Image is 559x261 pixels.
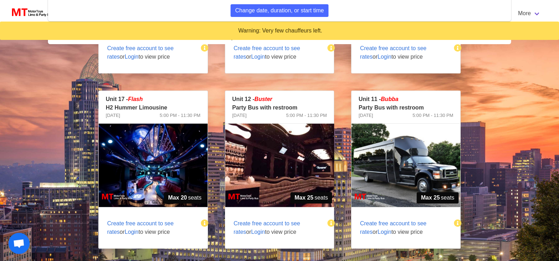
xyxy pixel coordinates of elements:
[360,220,426,235] span: Create free account to see rates
[125,229,139,235] span: Login
[107,45,174,60] span: Create free account to see rates
[234,220,300,235] span: Create free account to see rates
[358,112,373,119] span: [DATE]
[6,27,555,35] div: Warning: Very few chauffeurs left.
[351,36,455,70] span: or to view price
[251,54,265,60] span: Login
[286,112,327,119] span: 5:00 PM - 11:30 PM
[225,211,328,245] span: or to view price
[235,6,324,15] span: Change date, duration, or start time
[234,45,300,60] span: Create free account to see rates
[421,194,440,202] strong: Max 25
[106,95,201,103] p: Unit 17 -
[254,96,272,102] em: Buster
[106,103,201,112] p: H2 Hummer Limousine
[99,36,202,70] span: or to view price
[232,103,327,112] p: Party Bus with restroom
[99,211,202,245] span: or to view price
[164,192,206,203] span: seats
[514,6,545,20] a: More
[10,7,53,17] img: MotorToys Logo
[295,194,313,202] strong: Max 25
[381,96,398,102] em: Bubba
[360,45,426,60] span: Create free account to see rates
[351,211,455,245] span: or to view price
[128,96,143,102] em: Flash
[377,54,391,60] span: Login
[125,54,139,60] span: Login
[290,192,332,203] span: seats
[417,192,459,203] span: seats
[231,4,328,17] button: Change date, duration, or start time
[168,194,187,202] strong: Max 20
[225,124,334,207] img: 12%2002.jpg
[377,229,391,235] span: Login
[358,95,453,103] p: Unit 11 -
[160,112,201,119] span: 5:00 PM - 11:30 PM
[225,36,328,70] span: or to view price
[232,95,327,103] p: Unit 12 -
[106,112,120,119] span: [DATE]
[358,103,453,112] p: Party Bus with restroom
[8,233,30,254] div: Open chat
[351,124,460,207] img: 11%2001.jpg
[99,124,208,207] img: 17%2002.jpg
[412,112,453,119] span: 5:00 PM - 11:30 PM
[232,112,247,119] span: [DATE]
[251,229,265,235] span: Login
[107,220,174,235] span: Create free account to see rates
